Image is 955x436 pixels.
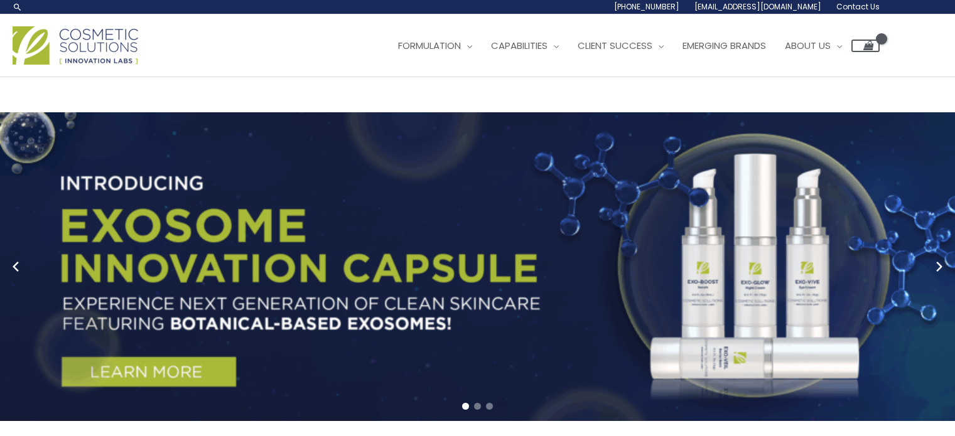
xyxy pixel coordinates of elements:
a: About Us [775,27,851,65]
button: Next slide [930,257,949,276]
span: Go to slide 1 [462,403,469,410]
span: Client Success [578,39,652,52]
span: About Us [785,39,831,52]
span: Formulation [398,39,461,52]
a: Emerging Brands [673,27,775,65]
span: Capabilities [491,39,548,52]
span: Emerging Brands [683,39,766,52]
span: Go to slide 3 [486,403,493,410]
a: Client Success [568,27,673,65]
span: [PHONE_NUMBER] [614,1,679,12]
span: Go to slide 2 [474,403,481,410]
nav: Site Navigation [379,27,880,65]
img: Cosmetic Solutions Logo [13,26,138,65]
a: Formulation [389,27,482,65]
a: View Shopping Cart, empty [851,40,880,52]
span: [EMAIL_ADDRESS][DOMAIN_NAME] [694,1,821,12]
button: Previous slide [6,257,25,276]
span: Contact Us [836,1,880,12]
a: Search icon link [13,2,23,12]
a: Capabilities [482,27,568,65]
